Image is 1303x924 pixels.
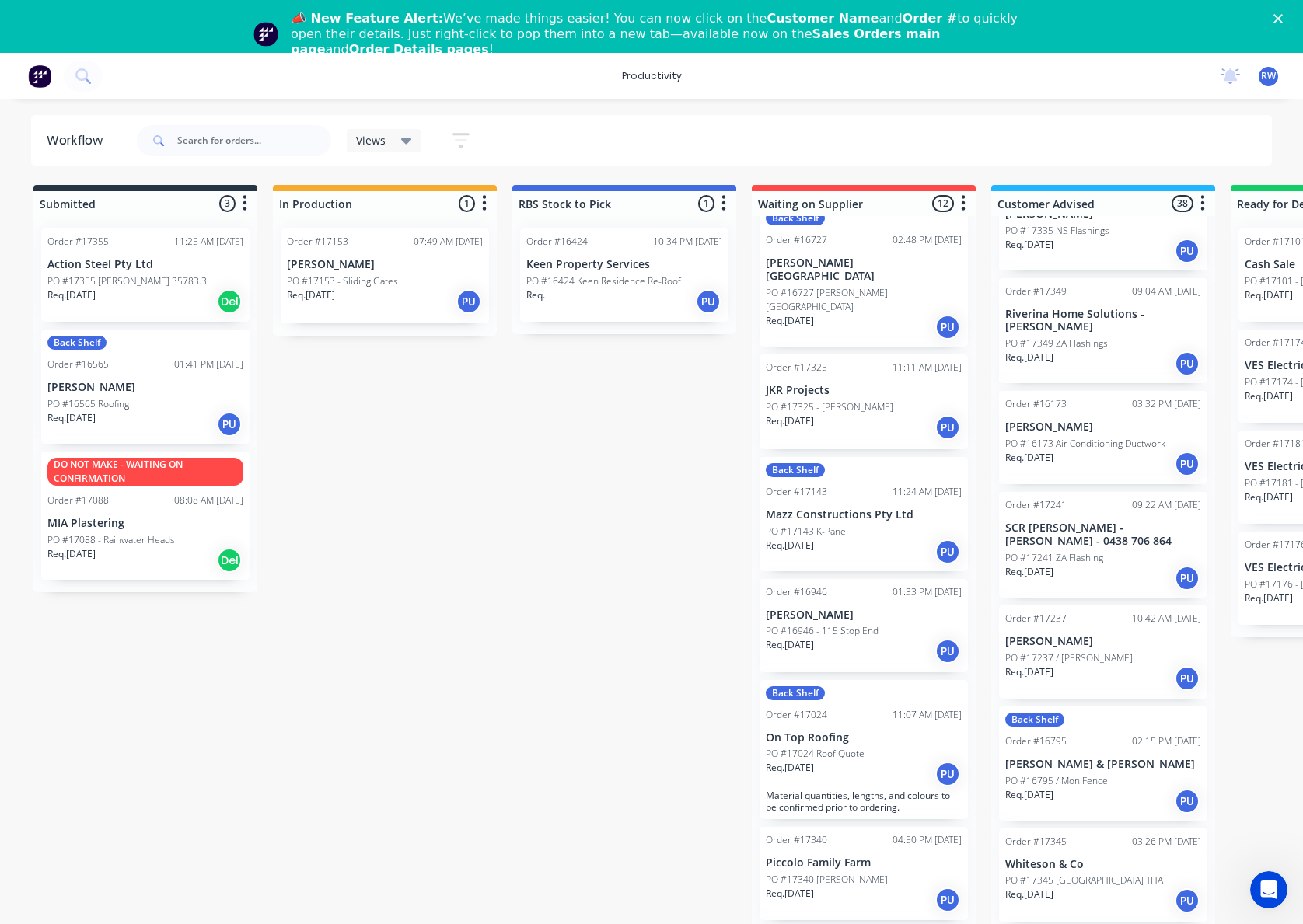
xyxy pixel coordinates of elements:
div: Back Shelf [766,686,825,700]
div: Order #17143 [766,485,827,499]
p: PO #16946 - 115 Stop End [766,624,879,638]
p: JKR Projects [766,384,962,397]
div: Back ShelfOrder #1679502:15 PM [DATE][PERSON_NAME] & [PERSON_NAME]PO #16795 / Mon FenceReq.[DATE]PU [999,706,1207,821]
p: PO #17349 ZA Flashings [1005,336,1108,350]
p: Req. [DATE] [1245,490,1293,504]
p: Req. [DATE] [1005,887,1053,901]
p: SCR [PERSON_NAME] - [PERSON_NAME] - 0438 706 864 [1005,521,1201,548]
div: Back ShelfOrder #1672702:48 PM [DATE][PERSON_NAME][GEOGRAPHIC_DATA]PO #16727 [PERSON_NAME][GEOGRA... [760,205,968,347]
div: Back Shelf [766,211,825,225]
div: PU [935,315,960,340]
b: Order Details pages [349,42,489,57]
div: Order #17153 [287,235,348,249]
div: Order #17340 [766,833,827,847]
p: PO #16795 / Mon Fence [1005,774,1108,788]
p: Req. [DATE] [1005,451,1053,465]
div: 07:49 AM [DATE] [414,235,483,249]
span: Views [356,132,386,148]
div: PU [1175,239,1200,263]
div: 10:42 AM [DATE] [1132,612,1201,626]
b: Customer Name [767,11,879,26]
p: Mazz Constructions Pty Ltd [766,508,962,521]
p: PO #17355 [PERSON_NAME] 35783.3 [47,274,207,288]
div: 01:41 PM [DATE] [174,357,243,371]
div: DO NOT MAKE - WAITING ON CONFIRMATIONOrder #1708808:08 AM [DATE]MIA PlasteringPO #17088 - Rainwat... [41,452,250,580]
div: Order #17024 [766,708,827,722]
p: Req. [DATE] [47,411,96,425]
div: 02:48 PM [DATE] [893,233,962,247]
p: PO #16173 Air Conditioning Ductwork [1005,437,1165,451]
p: Req. [DATE] [1245,389,1293,403]
div: Order #17345 [1005,835,1067,849]
p: Req. [DATE] [47,288,96,302]
div: Order #16946 [766,585,827,599]
div: Back ShelfOrder #1656501:41 PM [DATE][PERSON_NAME]PO #16565 RoofingReq.[DATE]PU [41,330,250,444]
p: Req. [DATE] [766,887,814,901]
p: [PERSON_NAME] [47,381,243,394]
span: RW [1261,69,1276,83]
div: Back ShelfOrder #1714311:24 AM [DATE]Mazz Constructions Pty LtdPO #17143 K-PanelReq.[DATE]PU [760,457,968,571]
div: 03:26 PM [DATE] [1132,835,1201,849]
p: Keen Property Services [526,258,722,271]
div: We’ve made things easier! You can now click on the and to quickly open their details. Just right-... [291,11,1025,58]
div: Order #17088 [47,493,109,507]
div: PU [935,415,960,440]
iframe: Intercom live chat [1250,871,1287,908]
div: PU [456,289,481,314]
p: Material quantities, lengths, and colours to be confirmed prior to ordering. [766,790,962,813]
div: 04:50 PM [DATE] [893,833,962,847]
div: 03:32 PM [DATE] [1132,397,1201,411]
div: Order #1715307:49 AM [DATE][PERSON_NAME]PO #17153 - Sliding GatesReq.[DATE]PU [281,228,489,323]
div: Order #1734503:26 PM [DATE]Whiteson & CoPO #17345 [GEOGRAPHIC_DATA] THAReq.[DATE]PU [999,828,1207,922]
div: 02:15 PM [DATE] [1132,734,1201,748]
p: Req. [DATE] [1005,238,1053,252]
p: PO #16424 Keen Residence Re-Roof [526,274,681,288]
div: 11:07 AM [DATE] [893,708,962,722]
p: [PERSON_NAME] [1005,635,1201,648]
p: Req. [DATE] [766,314,814,328]
div: Workflow [47,131,110,150]
div: Del [217,289,242,314]
div: PU [1175,666,1200,691]
p: [PERSON_NAME] & [PERSON_NAME] [1005,758,1201,771]
div: DO NOT MAKE - WAITING ON CONFIRMATION [47,458,243,486]
div: 10:34 PM [DATE] [653,235,722,249]
p: Action Steel Pty Ltd [47,258,243,271]
div: PU [935,762,960,786]
p: [PERSON_NAME][GEOGRAPHIC_DATA] [766,256,962,283]
div: Order #16565 [47,357,109,371]
p: Req. [DATE] [1005,565,1053,579]
p: Req. [DATE] [1005,665,1053,679]
div: Back Shelf [47,336,107,350]
div: Order #1694601:33 PM [DATE][PERSON_NAME]PO #16946 - 115 Stop EndReq.[DATE]PU [760,579,968,672]
p: PO #17143 K-Panel [766,525,848,539]
p: Riverina Home Solutions - [PERSON_NAME] [1005,194,1201,221]
div: Order #1732511:11 AM [DATE]JKR ProjectsPO #17325 - [PERSON_NAME]Req.[DATE]PU [760,354,968,449]
div: Order #17349 [1005,284,1067,298]
div: 11:11 AM [DATE] [893,361,962,375]
p: Req. [DATE] [1245,288,1293,302]
p: PO #17088 - Rainwater Heads [47,533,175,547]
div: PU [935,639,960,664]
p: [PERSON_NAME] [1005,420,1201,434]
div: PU [217,412,242,437]
p: Req. [DATE] [287,288,335,302]
p: PO #17325 - [PERSON_NAME] [766,400,893,414]
div: Order #16795 [1005,734,1067,748]
div: PU [1175,789,1200,814]
p: PO #17345 [GEOGRAPHIC_DATA] THA [1005,873,1163,887]
img: Factory [28,65,51,88]
div: Order #17325 [766,361,827,375]
p: Req. [DATE] [766,638,814,652]
p: Req. [DATE] [1005,788,1053,802]
div: Back Shelf [1005,713,1064,727]
div: PU [1175,888,1200,913]
p: Req. [526,288,545,302]
div: PU [1175,452,1200,476]
p: Req. [DATE] [47,547,96,561]
div: Order #1724109:22 AM [DATE]SCR [PERSON_NAME] - [PERSON_NAME] - 0438 706 864PO #17241 ZA FlashingR... [999,492,1207,598]
div: 08:08 AM [DATE] [174,493,243,507]
div: 09:22 AM [DATE] [1132,498,1201,512]
div: Order #1735511:25 AM [DATE]Action Steel Pty LtdPO #17355 [PERSON_NAME] 35783.3Req.[DATE]Del [41,228,250,322]
p: Req. [DATE] [766,414,814,428]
